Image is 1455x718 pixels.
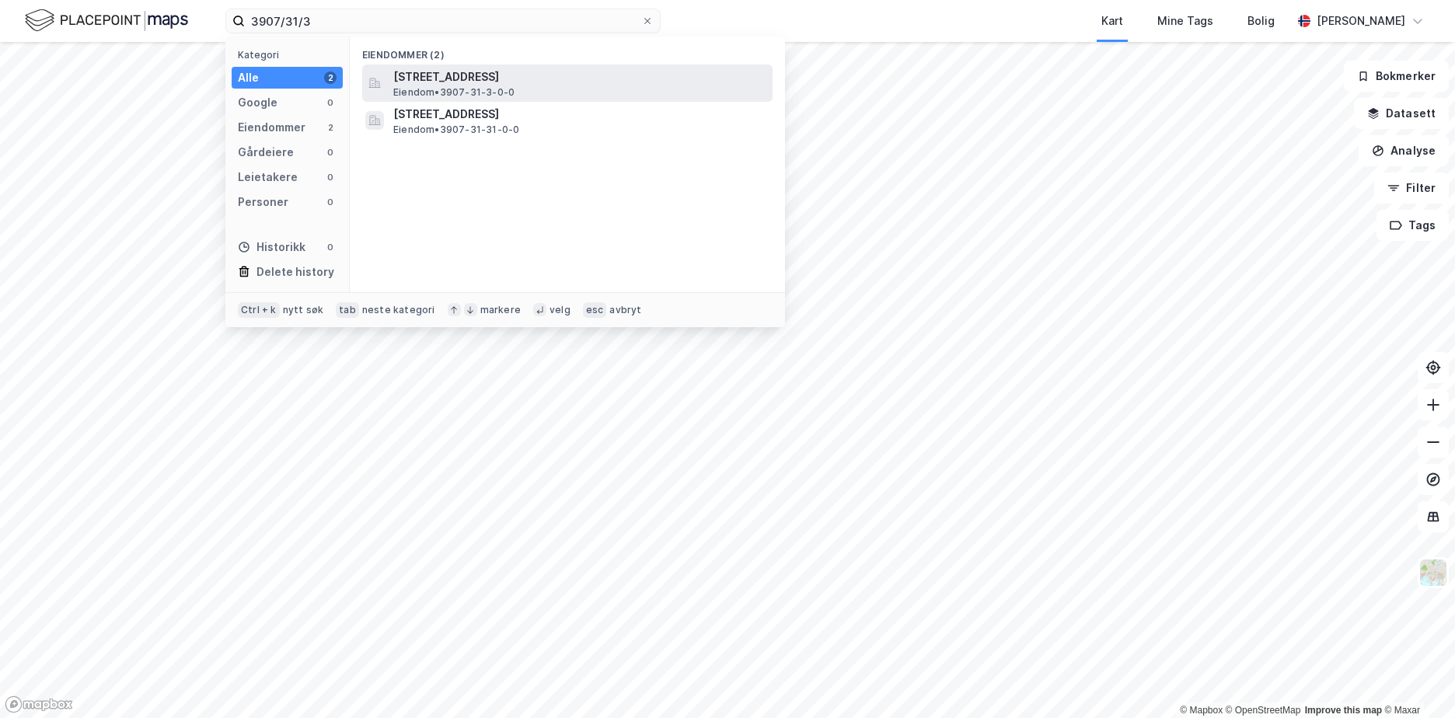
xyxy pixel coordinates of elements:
a: Mapbox homepage [5,695,73,713]
div: nytt søk [283,304,324,316]
button: Bokmerker [1344,61,1449,92]
div: Personer [238,193,288,211]
div: Historikk [238,238,305,256]
div: markere [480,304,521,316]
div: Alle [238,68,259,87]
div: Ctrl + k [238,302,280,318]
div: velg [550,304,570,316]
img: Z [1418,558,1448,587]
span: [STREET_ADDRESS] [393,105,766,124]
span: Eiendom • 3907-31-3-0-0 [393,86,515,99]
div: 0 [324,96,337,109]
div: Leietakere [238,168,298,186]
div: Delete history [256,263,334,281]
div: 0 [324,241,337,253]
div: Gårdeiere [238,143,294,162]
div: neste kategori [362,304,435,316]
span: Eiendom • 3907-31-31-0-0 [393,124,519,136]
div: esc [583,302,607,318]
div: Kart [1101,12,1123,30]
a: Mapbox [1180,705,1223,716]
div: 2 [324,121,337,134]
div: Kategori [238,49,343,61]
div: Google [238,93,277,112]
iframe: Chat Widget [1377,643,1455,718]
div: Bolig [1247,12,1275,30]
div: 2 [324,71,337,84]
input: Søk på adresse, matrikkel, gårdeiere, leietakere eller personer [245,9,641,33]
div: [PERSON_NAME] [1317,12,1405,30]
button: Tags [1376,210,1449,241]
img: logo.f888ab2527a4732fd821a326f86c7f29.svg [25,7,188,34]
a: Improve this map [1305,705,1382,716]
button: Datasett [1354,98,1449,129]
a: OpenStreetMap [1226,705,1301,716]
button: Analyse [1359,135,1449,166]
div: 0 [324,171,337,183]
div: Eiendommer (2) [350,37,785,64]
div: avbryt [609,304,641,316]
div: Mine Tags [1157,12,1213,30]
button: Filter [1374,173,1449,204]
div: tab [336,302,359,318]
div: Eiendommer [238,118,305,137]
div: 0 [324,146,337,159]
div: 0 [324,196,337,208]
span: [STREET_ADDRESS] [393,68,766,86]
